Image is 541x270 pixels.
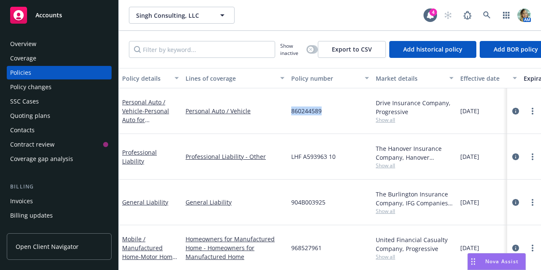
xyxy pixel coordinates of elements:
[16,242,79,251] span: Open Client Navigator
[318,41,386,58] button: Export to CSV
[7,209,112,222] a: Billing updates
[10,123,35,137] div: Contacts
[460,152,479,161] span: [DATE]
[10,209,53,222] div: Billing updates
[429,8,437,16] div: 4
[527,197,538,207] a: more
[122,98,169,133] a: Personal Auto / Vehicle
[376,74,444,83] div: Market details
[498,7,515,24] a: Switch app
[467,253,526,270] button: Nova Assist
[291,243,322,252] span: 968527961
[7,183,112,191] div: Billing
[511,197,521,207] a: circleInformation
[460,198,479,207] span: [DATE]
[460,243,479,252] span: [DATE]
[527,152,538,162] a: more
[376,190,454,207] div: The Burlington Insurance Company, IFG Companies, Amwins
[7,152,112,166] a: Coverage gap analysis
[10,52,36,65] div: Coverage
[460,106,479,115] span: [DATE]
[10,223,57,237] div: Account charges
[511,152,521,162] a: circleInformation
[7,66,112,79] a: Policies
[136,11,209,20] span: Singh Consulting, LLC
[291,152,336,161] span: LHF A593963 10
[511,106,521,116] a: circleInformation
[376,116,454,123] span: Show all
[10,194,33,208] div: Invoices
[478,7,495,24] a: Search
[7,223,112,237] a: Account charges
[372,68,457,88] button: Market details
[7,138,112,151] a: Contract review
[291,106,322,115] span: 860244589
[10,37,36,51] div: Overview
[186,74,275,83] div: Lines of coverage
[182,68,288,88] button: Lines of coverage
[459,7,476,24] a: Report a Bug
[122,107,169,133] span: - Personal Auto for [PERSON_NAME]
[7,37,112,51] a: Overview
[494,45,538,53] span: Add BOR policy
[122,148,157,165] a: Professional Liability
[7,194,112,208] a: Invoices
[468,254,478,270] div: Drag to move
[332,45,372,53] span: Export to CSV
[129,41,275,58] input: Filter by keyword...
[376,253,454,260] span: Show all
[119,68,182,88] button: Policy details
[186,106,284,115] a: Personal Auto / Vehicle
[186,198,284,207] a: General Liability
[122,74,169,83] div: Policy details
[7,95,112,108] a: SSC Cases
[389,41,476,58] button: Add historical policy
[7,109,112,123] a: Quoting plans
[527,243,538,253] a: more
[7,123,112,137] a: Contacts
[511,243,521,253] a: circleInformation
[517,8,531,22] img: photo
[7,80,112,94] a: Policy changes
[10,80,52,94] div: Policy changes
[7,3,112,27] a: Accounts
[7,52,112,65] a: Coverage
[376,235,454,253] div: United Financial Casualty Company, Progressive
[10,109,50,123] div: Quoting plans
[10,152,73,166] div: Coverage gap analysis
[485,258,519,265] span: Nova Assist
[527,106,538,116] a: more
[376,98,454,116] div: Drive Insurance Company, Progressive
[291,74,360,83] div: Policy number
[376,162,454,169] span: Show all
[376,207,454,215] span: Show all
[186,235,284,261] a: Homeowners for Manufactured Home - Homeowners for Manufactured Home
[122,198,168,206] a: General Liability
[10,138,55,151] div: Contract review
[440,7,456,24] a: Start snowing
[288,68,372,88] button: Policy number
[376,144,454,162] div: The Hanover Insurance Company, Hanover Insurance Group
[457,68,520,88] button: Effective date
[291,198,325,207] span: 904B003925
[186,152,284,161] a: Professional Liability - Other
[36,12,62,19] span: Accounts
[403,45,462,53] span: Add historical policy
[10,95,39,108] div: SSC Cases
[460,74,508,83] div: Effective date
[129,7,235,24] button: Singh Consulting, LLC
[280,42,303,57] span: Show inactive
[10,66,31,79] div: Policies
